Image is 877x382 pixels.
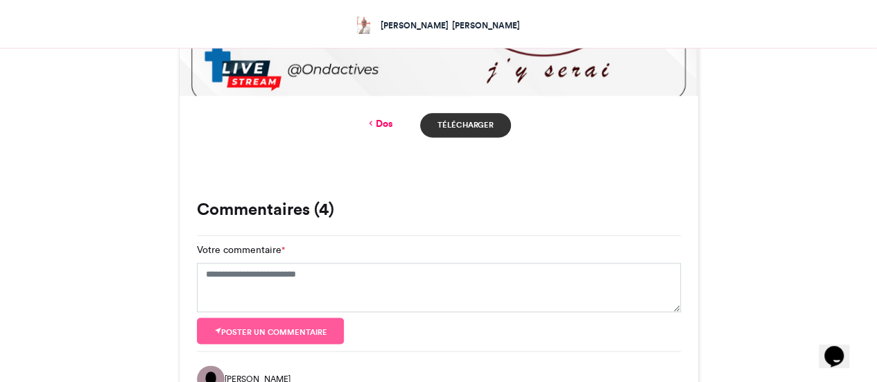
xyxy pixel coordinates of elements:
[366,116,392,131] a: Dos
[420,113,511,137] a: Télécharger
[357,14,520,34] a: [PERSON_NAME] [PERSON_NAME]
[452,19,520,32] span: [PERSON_NAME]
[819,327,863,368] iframe: widget de discussion
[381,19,449,32] span: [PERSON_NAME]
[197,198,334,220] font: Commentaires (4)
[197,318,345,344] button: Poster un commentaire
[376,117,392,130] font: Dos
[197,244,281,256] font: Votre commentaire
[437,120,494,130] font: Télécharger
[357,17,370,34] img: Samuel Adimi
[221,327,327,336] font: Poster un commentaire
